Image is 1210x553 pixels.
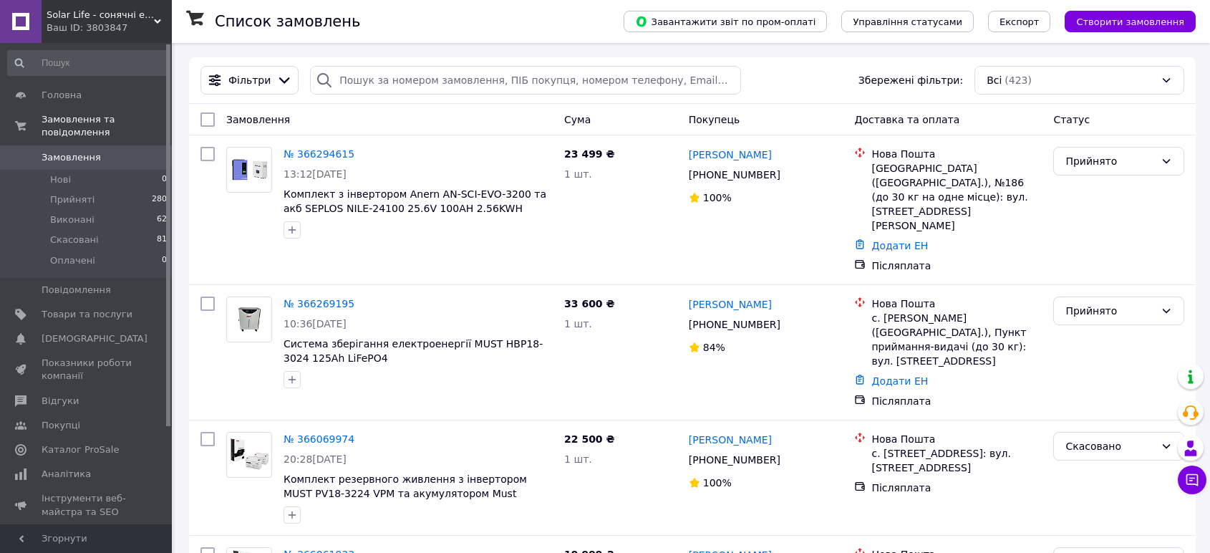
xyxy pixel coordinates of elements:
[854,114,959,125] span: Доставка та оплата
[871,259,1042,273] div: Післяплата
[564,433,615,445] span: 22 500 ₴
[871,161,1042,233] div: [GEOGRAPHIC_DATA] ([GEOGRAPHIC_DATA].), №186 (до 30 кг на одне місце): вул. [STREET_ADDRESS][PERS...
[689,148,772,162] a: [PERSON_NAME]
[858,73,963,87] span: Збережені фільтри:
[1005,74,1032,86] span: (423)
[50,213,95,226] span: Виконані
[564,168,592,180] span: 1 шт.
[50,234,99,246] span: Скасовані
[47,9,154,21] span: Solar Life - сонячні електростанції
[1065,438,1155,454] div: Скасовано
[157,234,167,246] span: 81
[1000,16,1040,27] span: Експорт
[162,254,167,267] span: 0
[215,13,360,30] h1: Список замовлень
[564,114,591,125] span: Cума
[689,433,772,447] a: [PERSON_NAME]
[686,165,783,185] div: [PHONE_NUMBER]
[284,168,347,180] span: 13:12[DATE]
[284,188,546,214] a: Комплект з інвертором Anern AN-SCI-EVO-3200 та акб SEPLOS NILE-24100 25.6V 100AH ​​2.56KWH
[871,481,1042,495] div: Післяплата
[624,11,827,32] button: Завантажити звіт по пром-оплаті
[42,443,119,456] span: Каталог ProSale
[871,446,1042,475] div: с. [STREET_ADDRESS]: вул. [STREET_ADDRESS]
[227,151,271,188] img: Фото товару
[310,66,741,95] input: Пошук за номером замовлення, ПІБ покупця, номером телефону, Email, номером накладної
[1076,16,1184,27] span: Створити замовлення
[50,173,71,186] span: Нові
[987,73,1002,87] span: Всі
[42,492,132,518] span: Інструменти веб-майстра та SEO
[42,357,132,383] span: Показники роботи компанії
[228,73,271,87] span: Фільтри
[871,147,1042,161] div: Нова Пошта
[689,114,740,125] span: Покупець
[284,473,527,514] a: Комплект резервного живлення з інвертором MUST PV18-3224 VPM та акумулятором Must FCDG12-100 Deep...
[871,240,928,251] a: Додати ЕН
[841,11,974,32] button: Управління статусами
[871,375,928,387] a: Додати ЕН
[42,151,101,164] span: Замовлення
[564,453,592,465] span: 1 шт.
[42,113,172,139] span: Замовлення та повідомлення
[871,394,1042,408] div: Післяплата
[42,284,111,297] span: Повідомлення
[853,16,962,27] span: Управління статусами
[227,301,271,337] img: Фото товару
[1178,466,1206,494] button: Чат з покупцем
[871,311,1042,368] div: с. [PERSON_NAME] ([GEOGRAPHIC_DATA].), Пункт приймання-видачі (до 30 кг): вул. [STREET_ADDRESS]
[1065,303,1155,319] div: Прийнято
[162,173,167,186] span: 0
[564,148,615,160] span: 23 499 ₴
[50,193,95,206] span: Прийняті
[988,11,1051,32] button: Експорт
[227,436,271,473] img: Фото товару
[284,318,347,330] span: 10:36[DATE]
[42,89,82,102] span: Головна
[7,50,168,76] input: Пошук
[686,314,783,335] div: [PHONE_NUMBER]
[226,147,272,193] a: Фото товару
[564,298,615,309] span: 33 600 ₴
[284,433,354,445] a: № 366069974
[42,395,79,408] span: Відгуки
[47,21,172,34] div: Ваш ID: 3803847
[42,468,91,481] span: Аналітика
[42,419,80,432] span: Покупці
[226,432,272,478] a: Фото товару
[564,318,592,330] span: 1 шт.
[635,15,815,28] span: Завантажити звіт по пром-оплаті
[50,254,95,267] span: Оплачені
[686,450,783,470] div: [PHONE_NUMBER]
[284,338,543,364] a: Система зберігання електроенергії MUST НВР18-3024 125Ah LiFePО4
[42,332,147,345] span: [DEMOGRAPHIC_DATA]
[284,453,347,465] span: 20:28[DATE]
[152,193,167,206] span: 280
[871,297,1042,311] div: Нова Пошта
[226,114,290,125] span: Замовлення
[703,192,732,203] span: 100%
[703,477,732,489] span: 100%
[284,148,354,160] a: № 366294615
[871,432,1042,446] div: Нова Пошта
[1053,114,1090,125] span: Статус
[284,298,354,309] a: № 366269195
[1065,11,1196,32] button: Створити замовлення
[689,297,772,312] a: [PERSON_NAME]
[226,297,272,342] a: Фото товару
[157,213,167,226] span: 62
[1050,15,1196,27] a: Створити замовлення
[703,342,725,353] span: 84%
[1065,153,1155,169] div: Прийнято
[42,308,132,321] span: Товари та послуги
